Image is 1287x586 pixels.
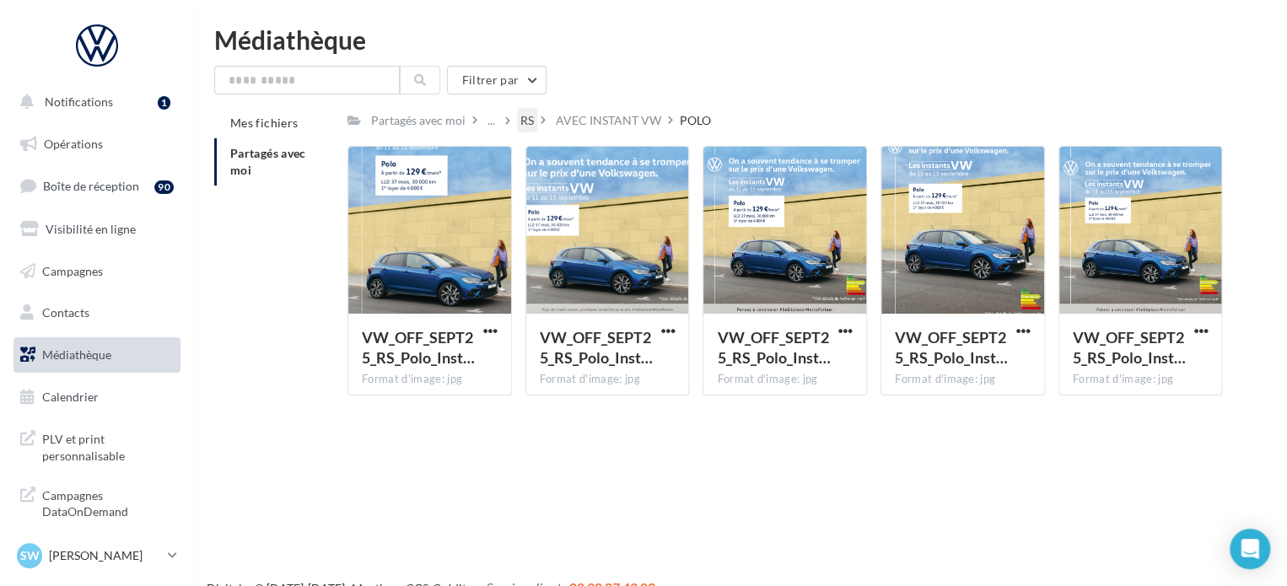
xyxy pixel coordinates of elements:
span: Calendrier [42,390,99,404]
span: Boîte de réception [43,179,139,193]
div: Open Intercom Messenger [1230,529,1270,569]
span: Contacts [42,305,89,320]
div: RS [520,112,534,129]
span: Notifications [45,94,113,109]
div: Format d'image: jpg [540,372,676,387]
a: Visibilité en ligne [10,212,184,247]
div: Format d'image: jpg [1073,372,1209,387]
span: VW_OFF_SEPT25_RS_Polo_InstantVW_Polo_STORY [362,328,475,367]
a: Campagnes DataOnDemand [10,477,184,527]
div: Format d'image: jpg [362,372,498,387]
a: Calendrier [10,379,184,415]
span: SW [20,547,40,564]
span: VW_OFF_SEPT25_RS_Polo_InstantVW_CARRE [1073,328,1186,367]
button: Notifications 1 [10,84,177,120]
div: 90 [154,180,174,194]
a: PLV et print personnalisable [10,421,184,470]
span: VW_OFF_SEPT25_RS_Polo_InstantVW_GMB [540,328,653,367]
span: Mes fichiers [230,116,298,130]
div: POLO [680,112,711,129]
span: Médiathèque [42,347,111,362]
div: ... [484,109,498,132]
span: Campagnes DataOnDemand [42,484,174,520]
a: SW [PERSON_NAME] [13,540,180,572]
span: PLV et print personnalisable [42,427,174,464]
span: Opérations [44,137,103,151]
a: Boîte de réception90 [10,168,184,204]
a: Médiathèque [10,337,184,373]
div: Médiathèque [214,27,1267,52]
div: Partagés avec moi [371,112,466,129]
a: Contacts [10,295,184,331]
span: VW_OFF_SEPT25_RS_Polo_InstantVW_INSTA [895,328,1008,367]
div: AVEC INSTANT VW [556,112,661,129]
div: Format d'image: jpg [717,372,853,387]
a: Opérations [10,126,184,162]
span: VW_OFF_SEPT25_RS_Polo_InstantVW_GMB_720x720 [717,328,830,367]
a: Campagnes [10,254,184,289]
div: Format d'image: jpg [895,372,1031,387]
div: 1 [158,96,170,110]
span: Partagés avec moi [230,146,306,177]
button: Filtrer par [447,66,547,94]
p: [PERSON_NAME] [49,547,161,564]
span: Visibilité en ligne [46,222,136,236]
span: Campagnes [42,263,103,277]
